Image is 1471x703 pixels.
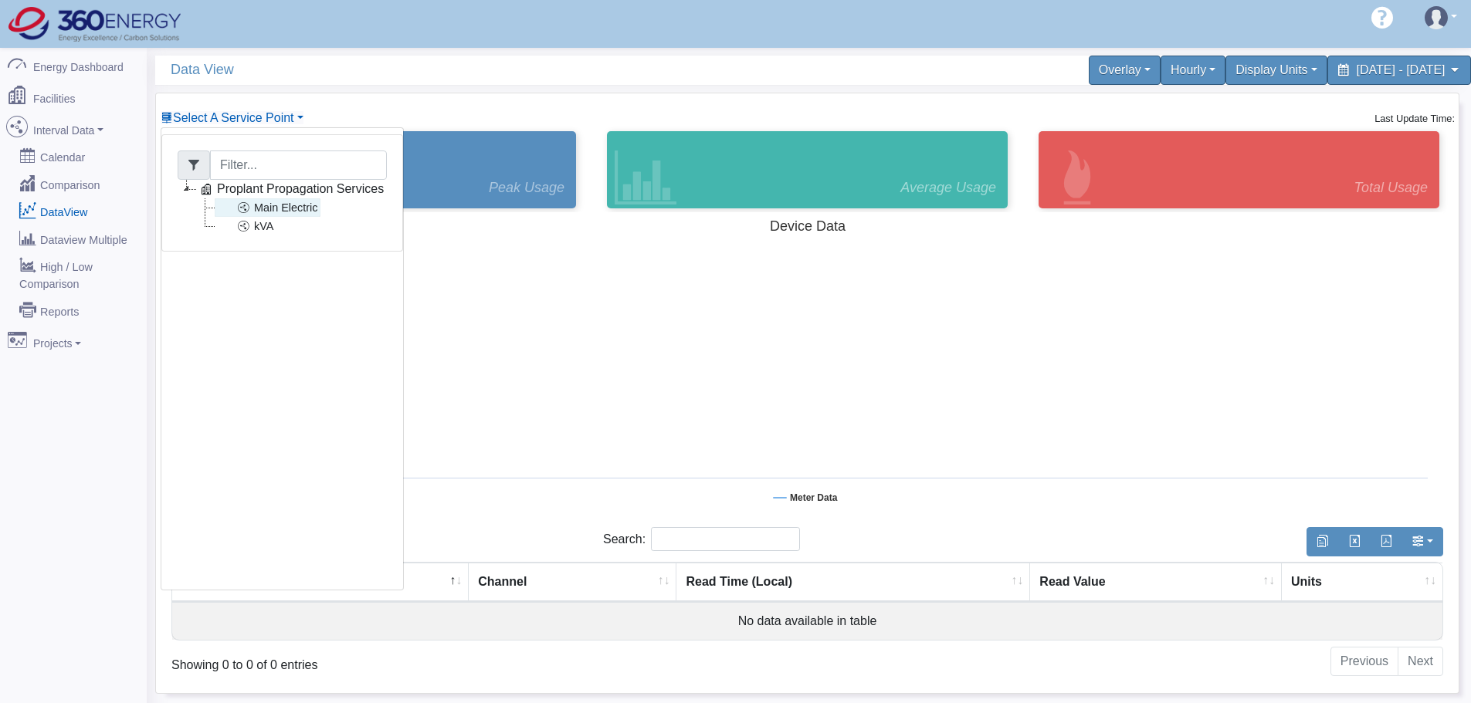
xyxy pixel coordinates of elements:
[210,150,387,180] input: Filter
[196,217,387,235] li: kVA
[1425,6,1448,29] img: user-3.svg
[215,198,320,217] a: Main Electric
[196,180,387,198] a: Proplant Propagation Services
[178,180,387,235] li: Proplant Propagation Services
[770,218,846,234] tspan: Device Data
[161,127,404,590] div: Select A Service Point
[1089,56,1161,85] div: Overlay
[172,602,1442,640] td: No data available in table
[178,150,210,180] span: Filter
[196,198,387,217] li: Main Electric
[1357,63,1446,76] span: [DATE] - [DATE]
[651,527,800,551] input: Search:
[900,177,996,198] span: Average Usage
[1030,563,1282,602] th: Read Value : activate to sort column ascending
[1374,113,1455,124] small: Last Update Time:
[1354,177,1428,198] span: Total Usage
[1225,56,1327,85] div: Display Units
[1402,527,1443,556] button: Show/Hide Columns
[1307,527,1339,556] button: Copy to clipboard
[790,492,838,503] tspan: Meter Data
[676,563,1030,602] th: Read Time (Local) : activate to sort column ascending
[171,645,688,674] div: Showing 0 to 0 of 0 entries
[469,563,676,602] th: Channel : activate to sort column ascending
[1282,563,1442,602] th: Units : activate to sort column ascending
[489,177,564,198] span: Peak Usage
[171,56,815,84] span: Data View
[215,217,276,235] a: kVA
[1338,527,1371,556] button: Export to Excel
[603,527,800,551] label: Search:
[161,111,303,124] a: Select A Service Point
[1161,56,1225,85] div: Hourly
[173,111,294,124] span: Device List
[1370,527,1402,556] button: Generate PDF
